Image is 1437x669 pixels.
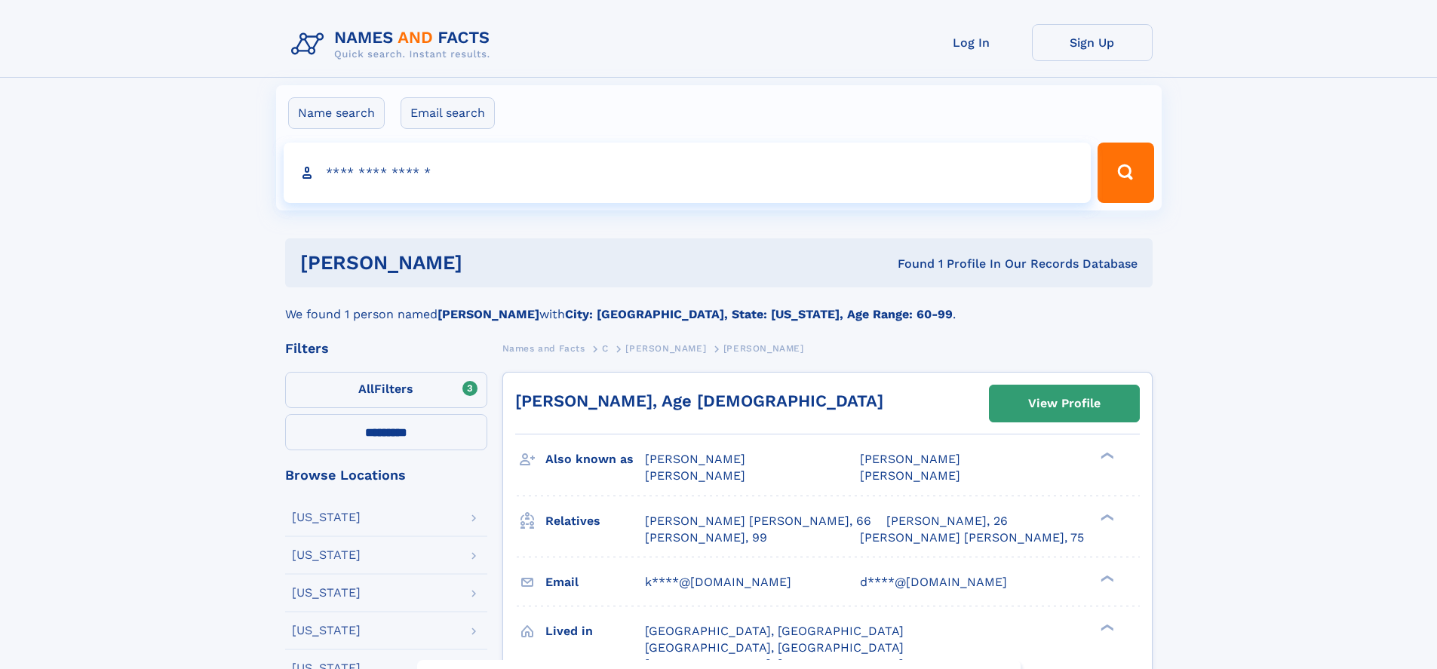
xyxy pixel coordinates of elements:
[292,549,361,561] div: [US_STATE]
[602,339,609,358] a: C
[285,24,502,65] img: Logo Names and Facts
[723,343,804,354] span: [PERSON_NAME]
[292,587,361,599] div: [US_STATE]
[285,342,487,355] div: Filters
[438,307,539,321] b: [PERSON_NAME]
[545,569,645,595] h3: Email
[645,513,871,529] a: [PERSON_NAME] [PERSON_NAME], 66
[1028,386,1101,421] div: View Profile
[545,447,645,472] h3: Also known as
[1097,512,1115,522] div: ❯
[502,339,585,358] a: Names and Facts
[1097,622,1115,632] div: ❯
[285,287,1153,324] div: We found 1 person named with .
[680,256,1138,272] div: Found 1 Profile In Our Records Database
[285,468,487,482] div: Browse Locations
[1097,573,1115,583] div: ❯
[860,468,960,483] span: [PERSON_NAME]
[645,452,745,466] span: [PERSON_NAME]
[545,508,645,534] h3: Relatives
[292,625,361,637] div: [US_STATE]
[990,385,1139,422] a: View Profile
[565,307,953,321] b: City: [GEOGRAPHIC_DATA], State: [US_STATE], Age Range: 60-99
[886,513,1008,529] a: [PERSON_NAME], 26
[645,640,904,655] span: [GEOGRAPHIC_DATA], [GEOGRAPHIC_DATA]
[625,339,706,358] a: [PERSON_NAME]
[1097,451,1115,461] div: ❯
[860,452,960,466] span: [PERSON_NAME]
[300,253,680,272] h1: [PERSON_NAME]
[545,618,645,644] h3: Lived in
[625,343,706,354] span: [PERSON_NAME]
[284,143,1092,203] input: search input
[515,391,883,410] a: [PERSON_NAME], Age [DEMOGRAPHIC_DATA]
[358,382,374,396] span: All
[645,529,767,546] a: [PERSON_NAME], 99
[911,24,1032,61] a: Log In
[602,343,609,354] span: C
[645,468,745,483] span: [PERSON_NAME]
[1032,24,1153,61] a: Sign Up
[645,624,904,638] span: [GEOGRAPHIC_DATA], [GEOGRAPHIC_DATA]
[288,97,385,129] label: Name search
[401,97,495,129] label: Email search
[1098,143,1153,203] button: Search Button
[285,372,487,408] label: Filters
[860,529,1084,546] a: [PERSON_NAME] [PERSON_NAME], 75
[292,511,361,523] div: [US_STATE]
